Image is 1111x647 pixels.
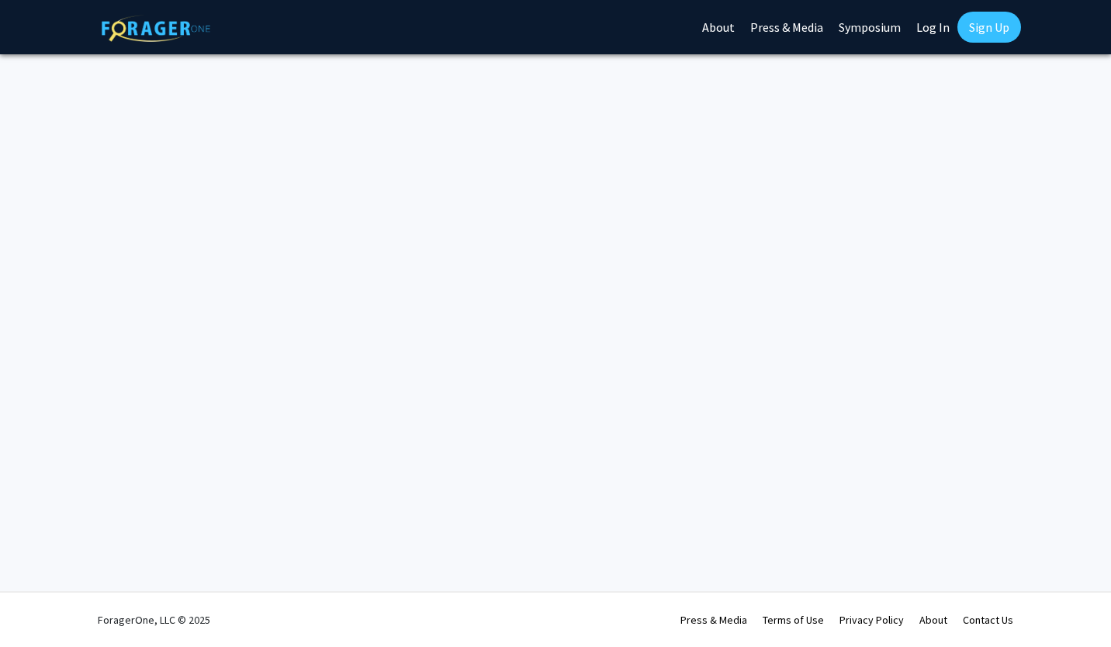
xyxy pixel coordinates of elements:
a: Press & Media [680,613,747,627]
div: ForagerOne, LLC © 2025 [98,593,210,647]
a: Terms of Use [763,613,824,627]
a: Privacy Policy [839,613,904,627]
a: Sign Up [957,12,1021,43]
img: ForagerOne Logo [102,15,210,42]
a: Contact Us [963,613,1013,627]
a: About [919,613,947,627]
